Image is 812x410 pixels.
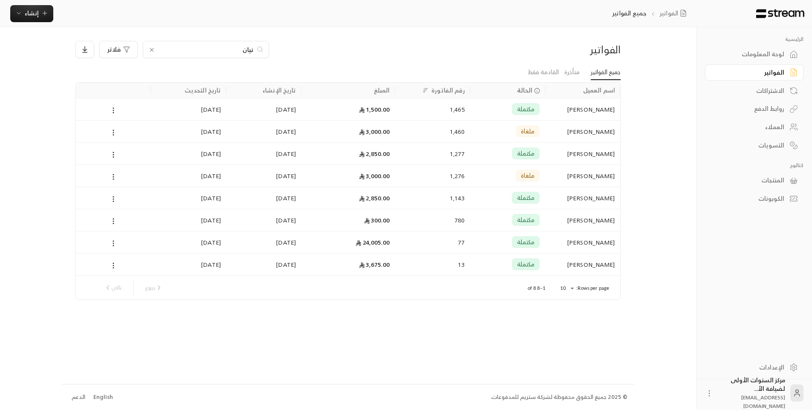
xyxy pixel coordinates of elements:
[550,231,615,253] div: [PERSON_NAME]
[528,285,546,292] p: 1–8 of 8
[517,193,535,202] span: مكتملة
[716,87,784,95] div: الاشتراكات
[431,85,465,95] div: رقم الفاتورة
[306,98,390,120] div: 1,500.00
[719,376,785,410] div: مركز السنوات الأولى لضيافة الأ...
[716,50,784,58] div: لوحة المعلومات
[755,9,805,18] img: Logo
[159,45,253,54] input: ابحث باسم العميل أو رقم الهاتف
[400,254,465,275] div: 13
[716,194,784,203] div: الكوبونات
[491,43,621,56] div: الفواتير
[400,98,465,120] div: 1,465
[716,123,784,131] div: العملاء
[263,85,296,95] div: تاريخ الإنشاء
[306,231,390,253] div: 24,005.00
[716,363,784,372] div: الإعدادات
[93,393,113,401] div: English
[550,143,615,165] div: [PERSON_NAME]
[705,359,803,375] a: الإعدادات
[231,121,296,142] div: [DATE]
[231,231,296,253] div: [DATE]
[306,209,390,231] div: 300.00
[25,8,39,18] span: إنشاء
[705,172,803,189] a: المنتجات
[550,98,615,120] div: [PERSON_NAME]
[716,68,784,77] div: الفواتير
[705,101,803,117] a: روابط الدفع
[716,176,784,185] div: المنتجات
[705,82,803,99] a: الاشتراكات
[231,165,296,187] div: [DATE]
[231,98,296,120] div: [DATE]
[550,209,615,231] div: [PERSON_NAME]
[306,165,390,187] div: 3,000.00
[521,171,535,180] span: ملغاة
[550,121,615,142] div: [PERSON_NAME]
[564,65,580,80] a: متأخرة
[517,86,533,95] span: الحالة
[400,143,465,165] div: 1,277
[156,231,221,253] div: [DATE]
[556,283,576,294] div: 10
[107,46,121,52] span: فلاتر
[69,390,88,405] a: الدعم
[550,165,615,187] div: [PERSON_NAME]
[705,162,803,169] p: كتالوج
[400,209,465,231] div: 780
[231,187,296,209] div: [DATE]
[517,216,535,224] span: مكتملة
[659,9,690,18] a: الفواتير
[231,143,296,165] div: [DATE]
[517,260,535,269] span: مكتملة
[400,165,465,187] div: 1,276
[705,137,803,153] a: التسويات
[705,119,803,136] a: العملاء
[705,191,803,207] a: الكوبونات
[528,65,559,80] a: القادمة فقط
[705,36,803,43] p: الرئيسية
[705,64,803,81] a: الفواتير
[156,209,221,231] div: [DATE]
[10,5,53,22] button: إنشاء
[716,141,784,150] div: التسويات
[306,187,390,209] div: 2,850.00
[550,187,615,209] div: [PERSON_NAME]
[521,127,535,136] span: ملغاة
[306,254,390,275] div: 3,675.00
[156,98,221,120] div: [DATE]
[99,41,138,58] button: فلاتر
[156,187,221,209] div: [DATE]
[612,9,647,18] p: جميع الفواتير
[550,254,615,275] div: [PERSON_NAME]
[400,231,465,253] div: 77
[517,105,535,113] span: مكتملة
[491,393,627,401] div: © 2025 جميع الحقوق محفوظة لشركة ستريم للمدفوعات.
[374,85,390,95] div: المبلغ
[420,85,431,95] button: Sort
[517,149,535,158] span: مكتملة
[612,9,690,18] nav: breadcrumb
[400,187,465,209] div: 1,143
[576,285,609,292] p: Rows per page:
[156,143,221,165] div: [DATE]
[156,121,221,142] div: [DATE]
[156,165,221,187] div: [DATE]
[716,104,784,113] div: روابط الدفع
[231,254,296,275] div: [DATE]
[705,46,803,63] a: لوحة المعلومات
[583,85,615,95] div: اسم العميل
[306,143,390,165] div: 2,850.00
[591,65,621,80] a: جميع الفواتير
[400,121,465,142] div: 1,460
[185,85,221,95] div: تاريخ التحديث
[156,254,221,275] div: [DATE]
[517,238,535,246] span: مكتملة
[231,209,296,231] div: [DATE]
[306,121,390,142] div: 3,000.00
